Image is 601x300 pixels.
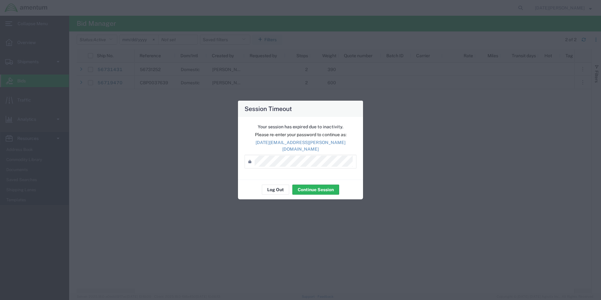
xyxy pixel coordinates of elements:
button: Log Out [262,185,289,195]
p: Your session has expired due to inactivity. [245,124,356,130]
p: Please re-enter your password to continue as: [245,131,356,138]
button: Continue Session [292,185,339,195]
p: [DATE][EMAIL_ADDRESS][PERSON_NAME][DOMAIN_NAME] [245,139,356,153]
h4: Session Timeout [245,104,292,113]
